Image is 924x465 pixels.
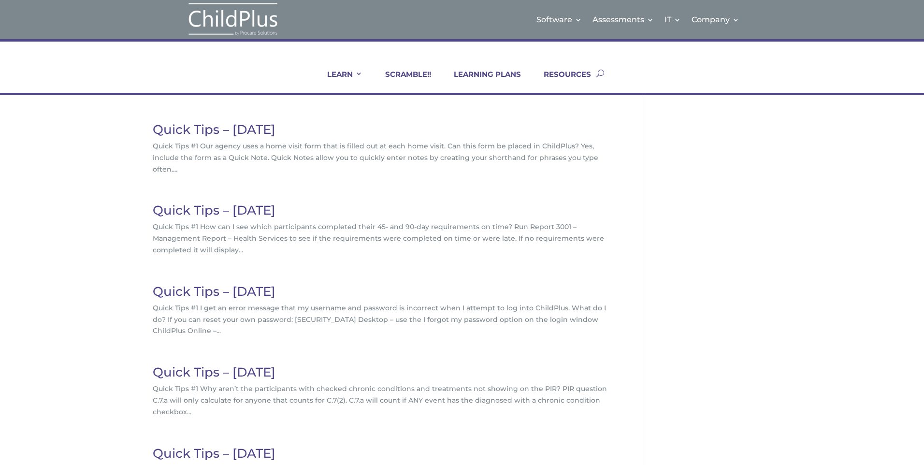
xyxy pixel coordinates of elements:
article: Quick Tips #1 Why aren’t the participants with checked chronic conditions and treatments not show... [153,366,608,418]
a: LEARNING PLANS [442,70,521,93]
a: SCRAMBLE!! [373,70,431,93]
a: Quick Tips – [DATE] [153,284,275,299]
a: Quick Tips – [DATE] [153,446,275,461]
a: Quick Tips – [DATE] [153,203,275,218]
article: Quick Tips #1 Our agency uses a home visit form that is filled out at each home visit. Can this f... [153,123,608,175]
a: Quick Tips – [DATE] [153,364,275,380]
article: Quick Tips #1 I get an error message that my username and password is incorrect when I attempt to... [153,285,608,337]
article: Quick Tips #1 How can I see which participants completed their 45- and 90-day requirements on tim... [153,204,608,256]
a: RESOURCES [532,70,591,93]
a: Quick Tips – [DATE] [153,122,275,137]
a: LEARN [315,70,362,93]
